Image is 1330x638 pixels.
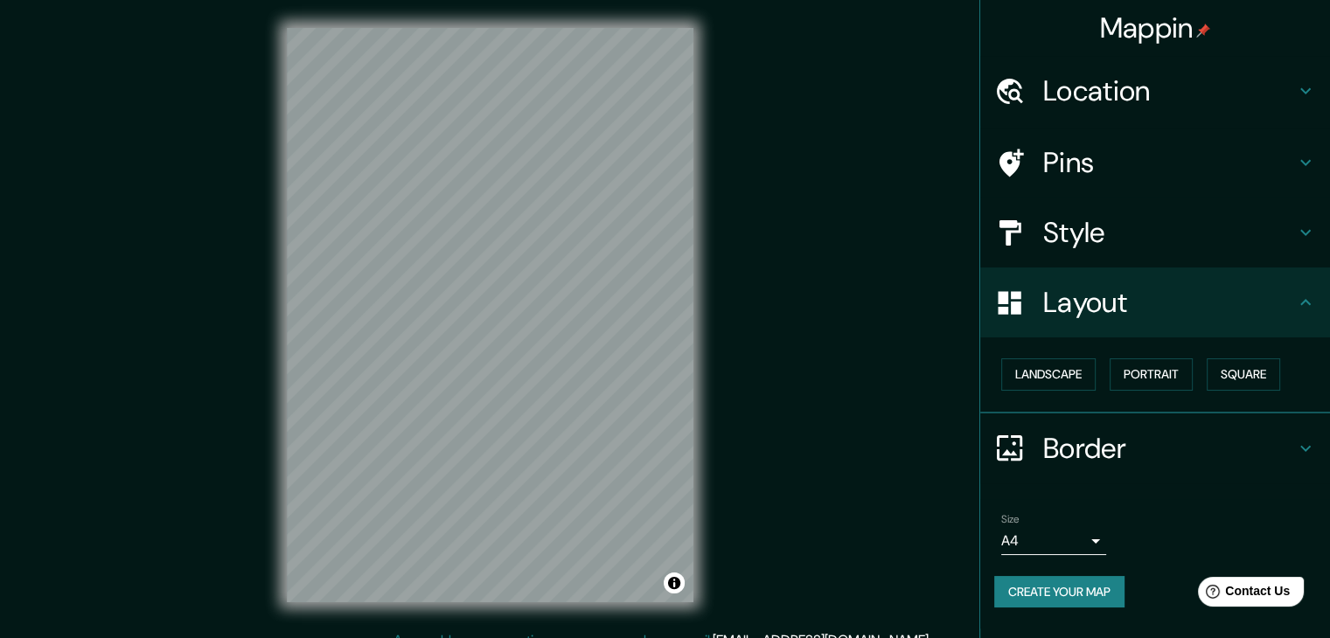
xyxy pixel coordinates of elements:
[1196,24,1210,38] img: pin-icon.png
[1001,358,1096,391] button: Landscape
[1110,358,1193,391] button: Portrait
[1001,527,1106,555] div: A4
[1174,570,1311,619] iframe: Help widget launcher
[994,576,1125,608] button: Create your map
[1043,145,1295,180] h4: Pins
[1207,358,1280,391] button: Square
[980,267,1330,337] div: Layout
[980,413,1330,483] div: Border
[1043,285,1295,320] h4: Layout
[980,198,1330,267] div: Style
[1043,215,1295,250] h4: Style
[1043,431,1295,466] h4: Border
[287,28,693,602] canvas: Map
[980,56,1330,126] div: Location
[1100,10,1211,45] h4: Mappin
[1043,73,1295,108] h4: Location
[1001,511,1020,526] label: Size
[980,128,1330,198] div: Pins
[664,572,685,593] button: Toggle attribution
